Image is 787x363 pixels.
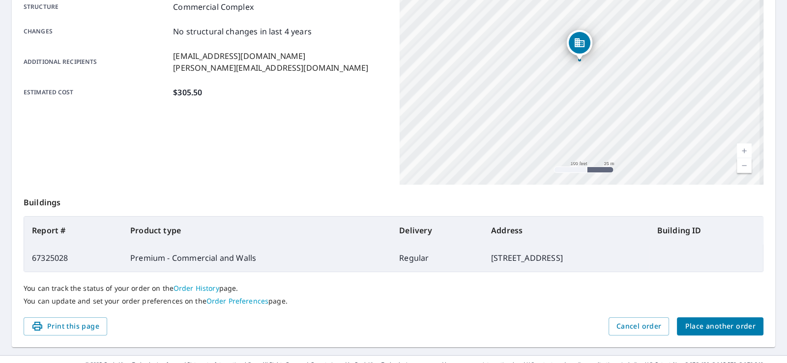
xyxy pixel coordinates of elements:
[206,296,268,306] a: Order Preferences
[24,317,107,335] button: Print this page
[24,297,763,306] p: You can update and set your order preferences on the page.
[677,317,763,335] button: Place another order
[24,185,763,216] p: Buildings
[24,217,122,244] th: Report #
[174,283,219,293] a: Order History
[24,284,763,293] p: You can track the status of your order on the page.
[24,244,122,272] td: 67325028
[122,244,391,272] td: Premium - Commercial and Walls
[173,62,368,74] p: [PERSON_NAME][EMAIL_ADDRESS][DOMAIN_NAME]
[737,143,752,158] a: Current Level 18, Zoom In
[391,244,483,272] td: Regular
[391,217,483,244] th: Delivery
[31,320,99,333] span: Print this page
[173,86,202,98] p: $305.50
[483,217,649,244] th: Address
[567,30,592,60] div: Dropped pin, building 1, Commercial property, 315 SW 32nd Ter Topeka, KS 66611
[173,50,368,62] p: [EMAIL_ADDRESS][DOMAIN_NAME]
[649,217,763,244] th: Building ID
[483,244,649,272] td: [STREET_ADDRESS]
[616,320,662,333] span: Cancel order
[173,1,254,13] p: Commercial Complex
[24,86,169,98] p: Estimated cost
[685,320,756,333] span: Place another order
[609,317,670,335] button: Cancel order
[24,26,169,37] p: Changes
[24,50,169,74] p: Additional recipients
[24,1,169,13] p: Structure
[173,26,312,37] p: No structural changes in last 4 years
[122,217,391,244] th: Product type
[737,158,752,173] a: Current Level 18, Zoom Out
